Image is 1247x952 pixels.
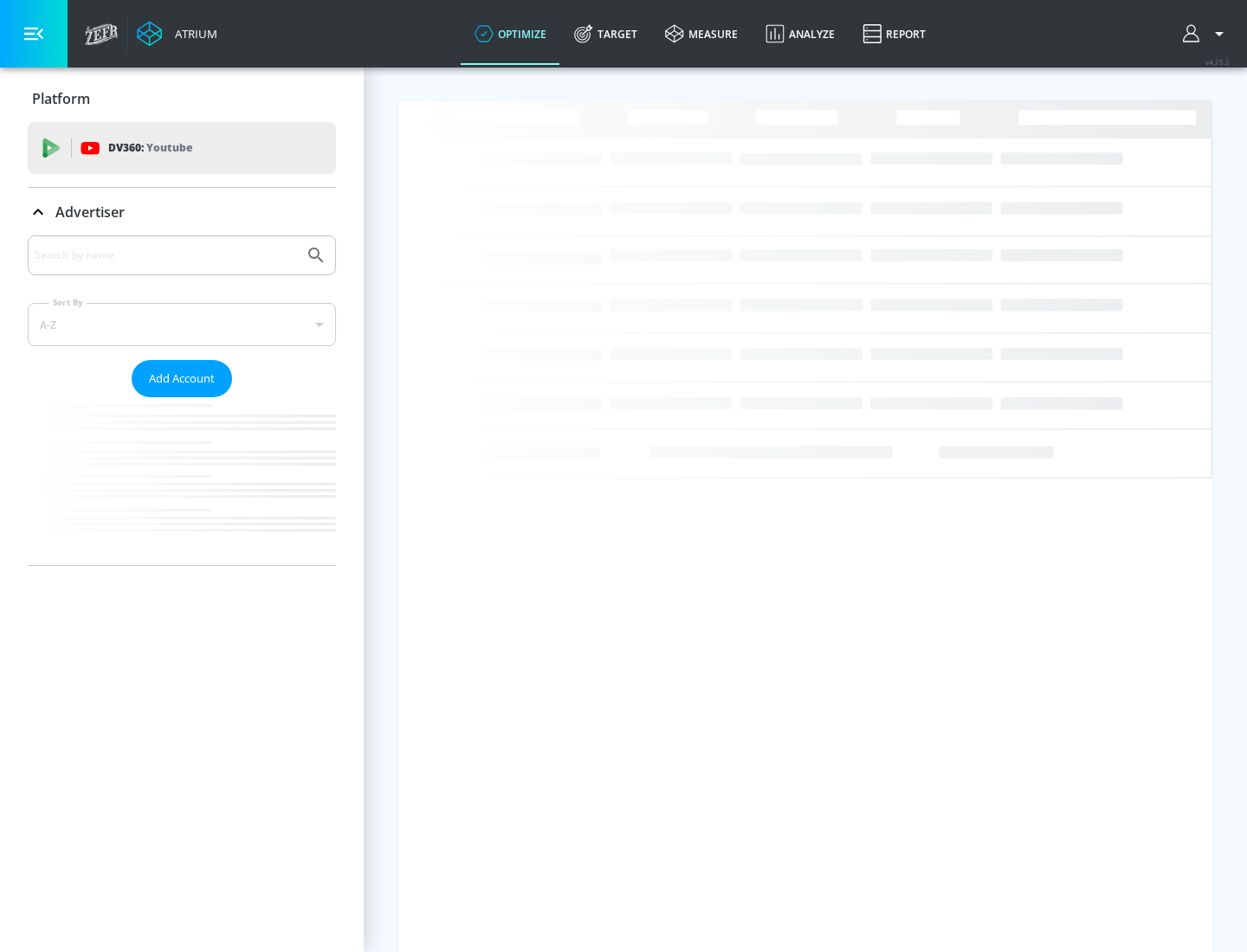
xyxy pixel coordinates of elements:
div: A-Z [28,303,336,346]
a: Analyze [752,3,849,65]
nav: list of Advertiser [28,397,336,565]
span: Add Account [149,369,215,389]
div: Atrium [168,26,217,42]
p: Advertiser [55,203,125,222]
div: Advertiser [28,235,336,565]
p: Youtube [146,138,192,157]
a: Report [849,3,940,65]
div: Platform [28,74,336,123]
a: measure [651,3,752,65]
p: Platform [32,89,90,108]
div: Advertiser [28,188,336,236]
a: Atrium [137,21,217,47]
label: Sort By [49,297,87,308]
button: Add Account [132,360,232,397]
span: v 4.25.2 [1205,57,1230,67]
p: DV360: [108,138,192,158]
a: Target [560,3,651,65]
a: optimize [461,3,560,65]
div: DV360: Youtube [28,122,336,174]
input: Search by name [35,244,297,267]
